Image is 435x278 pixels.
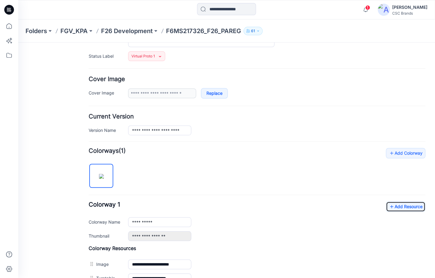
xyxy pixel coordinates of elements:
[368,105,407,116] a: Add Colorway
[70,84,104,91] label: Version Name
[70,176,104,183] label: Colorway Name
[100,105,107,112] span: (1)
[70,47,104,53] label: Cover Image
[81,131,86,136] img: eyJhbGciOiJIUzI1NiIsImtpZCI6IjAiLCJzbHQiOiJzZXMiLCJ0eXAiOiJKV1QifQ.eyJkYXRhIjp7InR5cGUiOiJzdG9yYW...
[392,4,427,11] div: [PERSON_NAME]
[183,46,209,56] a: Replace
[378,4,390,16] img: avatar
[18,43,435,278] iframe: edit-style
[243,27,263,35] button: 61
[78,218,104,225] label: Image
[70,203,407,209] h4: Colorway Resources
[251,28,255,34] p: 61
[368,159,407,169] a: Add Resource
[101,27,153,35] a: F26 Development
[166,27,241,35] p: F6MS217326_F26_PAREG
[70,190,104,197] label: Thumbnail
[60,27,88,35] a: FGV_KPA
[392,11,427,15] div: CSC Brands
[25,27,47,35] a: Folders
[365,5,370,10] span: 1
[70,158,102,166] span: Colorway 1
[70,105,100,112] strong: Colorways
[78,232,104,239] label: Turntable
[70,71,407,77] h4: Current Version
